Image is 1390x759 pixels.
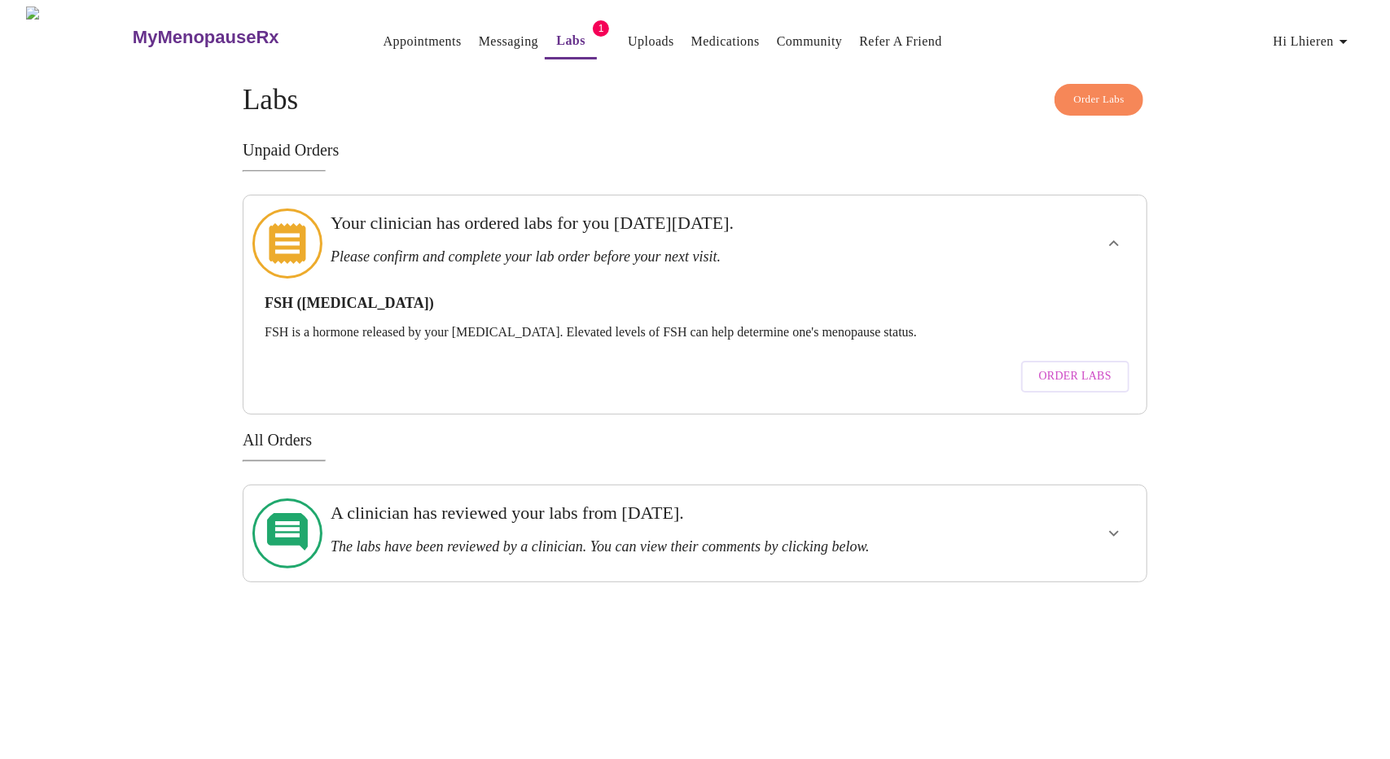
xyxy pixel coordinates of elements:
[1073,90,1125,109] span: Order Labs
[1017,353,1133,401] a: Order Labs
[265,325,1125,340] p: FSH is a hormone released by your [MEDICAL_DATA]. Elevated levels of FSH can help determine one's...
[265,295,1125,312] h3: FSH ([MEDICAL_DATA])
[1055,84,1143,116] button: Order Labs
[331,213,972,234] h3: Your clinician has ordered labs for you [DATE][DATE].
[377,25,468,58] button: Appointments
[331,502,972,524] h3: A clinician has reviewed your labs from [DATE].
[26,7,130,68] img: MyMenopauseRx Logo
[1021,361,1129,393] button: Order Labs
[331,248,972,265] h3: Please confirm and complete your lab order before your next visit.
[628,30,674,53] a: Uploads
[1267,25,1360,58] button: Hi Lhieren
[1039,366,1112,387] span: Order Labs
[859,30,942,53] a: Refer a Friend
[243,431,1147,450] h3: All Orders
[384,30,462,53] a: Appointments
[1094,224,1133,263] button: show more
[1274,30,1353,53] span: Hi Lhieren
[621,25,681,58] button: Uploads
[331,538,972,555] h3: The labs have been reviewed by a clinician. You can view their comments by clicking below.
[770,25,849,58] button: Community
[853,25,949,58] button: Refer a Friend
[479,30,538,53] a: Messaging
[593,20,609,37] span: 1
[685,25,766,58] button: Medications
[472,25,545,58] button: Messaging
[243,84,1147,116] h4: Labs
[691,30,760,53] a: Medications
[556,29,585,52] a: Labs
[133,27,279,48] h3: MyMenopauseRx
[545,24,597,59] button: Labs
[130,9,344,66] a: MyMenopauseRx
[1094,514,1133,553] button: show more
[243,141,1147,160] h3: Unpaid Orders
[777,30,843,53] a: Community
